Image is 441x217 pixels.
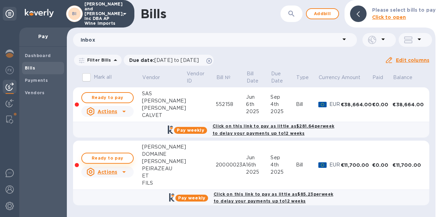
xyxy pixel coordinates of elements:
span: Bill Date [247,70,270,85]
div: 2025 [270,108,296,115]
span: Balance [393,74,421,81]
div: €0.00 [372,101,393,108]
div: DOMAINE [142,151,186,158]
span: Add bill [312,10,333,18]
p: Vendor ID [187,70,206,85]
div: Due date:[DATE] to [DATE] [124,55,214,66]
div: Jun [246,94,270,101]
b: Click to open [372,14,406,20]
div: 552158 [216,101,246,108]
div: Sep [270,154,296,161]
div: 4th [270,161,296,169]
p: Balance [393,74,412,81]
div: 2025 [246,108,270,115]
p: Pay [25,33,61,40]
p: Paid [372,74,383,81]
b: Vendors [25,90,45,95]
div: 6th [246,101,270,108]
div: 20000023A [216,161,246,169]
p: EUR [329,161,341,169]
u: Actions [98,169,117,175]
span: Bill № [216,74,239,81]
p: Filter Bills [84,57,111,63]
p: [PERSON_NAME] and [PERSON_NAME], Inc DBA AP Wine Imports [84,2,119,26]
div: 4th [270,101,296,108]
p: Bill Date [247,70,261,85]
div: €0.00 [372,162,393,169]
div: Unpin categories [3,7,17,21]
div: Bill [296,101,318,108]
b: Dashboard [25,53,51,58]
p: Currency [319,74,340,81]
span: Amount [341,74,370,81]
span: [DATE] to [DATE] [154,57,199,63]
div: ET [142,172,186,180]
div: PEIRAZEAU [142,165,186,172]
div: €11,700.00 [392,162,424,169]
div: 2025 [270,169,296,176]
p: Inbox [81,36,340,43]
span: Ready to pay [88,94,127,102]
b: Click on this link to pay as little as $281.64 per week to delay your payments up to 12 weeks [213,123,335,136]
b: BI [72,11,77,16]
button: Addbill [306,8,339,19]
button: Ready to pay [81,92,134,103]
p: EUR [329,101,341,108]
span: Ready to pay [88,154,127,162]
h1: Bills [141,7,166,21]
div: Sep [270,94,296,101]
span: Paid [372,74,392,81]
p: Bill № [216,74,230,81]
button: Ready to pay [81,153,134,164]
div: 16th [246,161,270,169]
div: CALVET [142,112,186,119]
span: Type [296,74,318,81]
div: €11,700.00 [341,162,372,169]
span: Vendor [142,74,169,81]
span: Vendor ID [187,70,215,85]
b: Payments [25,78,48,83]
div: Jun [246,154,270,161]
u: Actions [98,109,117,114]
p: Due date : [129,57,203,64]
p: Mark all [94,74,112,81]
p: Type [296,74,309,81]
div: Bill [296,161,318,169]
b: Pay weekly [178,195,205,200]
div: [PERSON_NAME] [142,143,186,151]
p: Due Date [271,70,286,85]
img: Foreign exchange [6,66,14,74]
div: €38,664.00 [392,101,424,108]
p: Amount [341,74,361,81]
b: Please select bills to pay [372,7,435,13]
p: Vendor [142,74,160,81]
div: [PERSON_NAME] [142,97,186,105]
div: [PERSON_NAME] [142,105,186,112]
span: Due Date [271,70,295,85]
b: Bills [25,65,35,70]
img: Logo [25,9,54,17]
div: €38,664.00 [341,101,372,108]
div: 2025 [246,169,270,176]
div: SAS [142,90,186,97]
b: Click on this link to pay as little as $85.23 per week to delay your payments up to 12 weeks [214,192,333,204]
b: Pay weekly [177,128,204,133]
div: FILS [142,180,186,187]
u: Edit columns [396,57,429,63]
div: [PERSON_NAME] [142,158,186,165]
